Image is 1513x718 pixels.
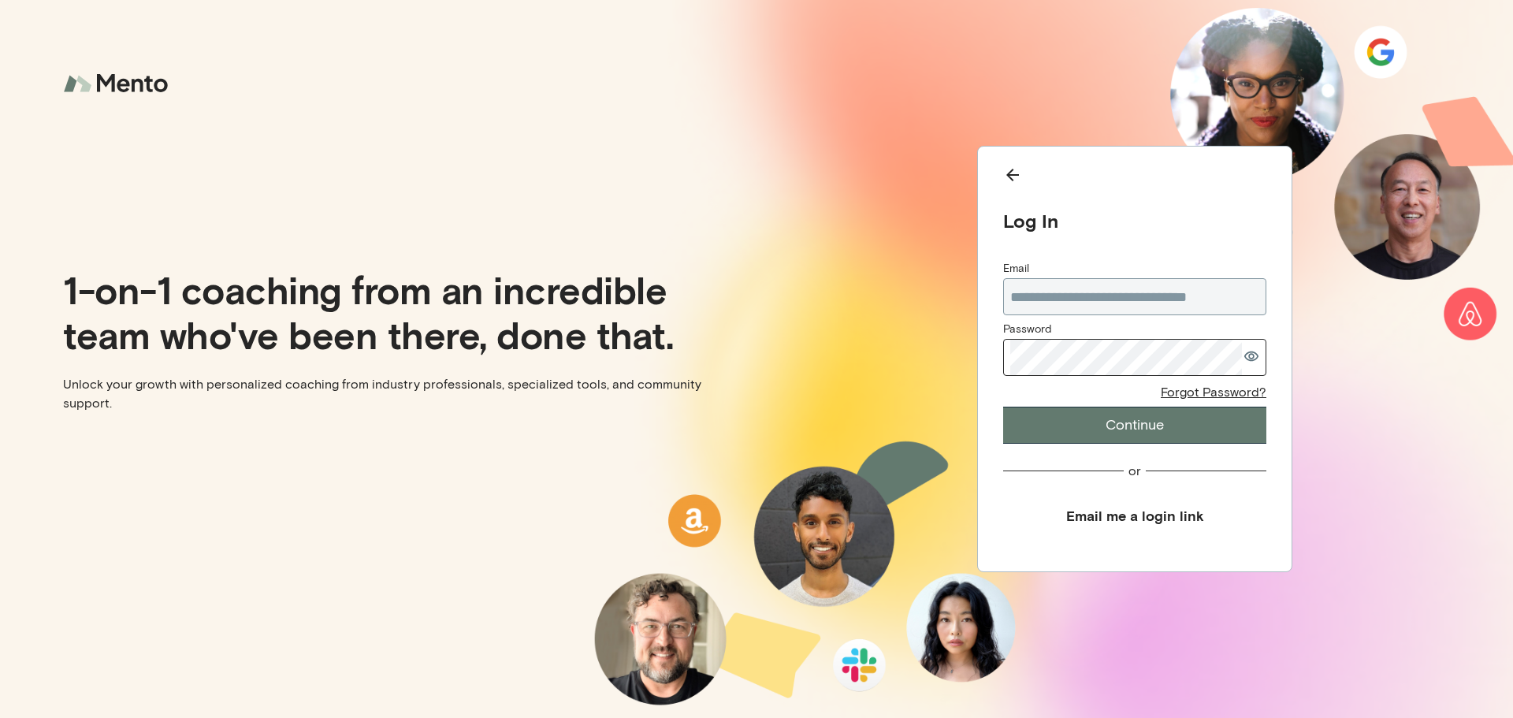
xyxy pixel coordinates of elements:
[63,63,173,105] img: logo
[1003,166,1266,190] button: Back
[1010,340,1242,375] input: Password
[1003,498,1266,534] button: Email me a login link
[1161,384,1266,400] div: Forgot Password?
[1003,322,1266,337] div: Password
[63,267,744,355] p: 1-on-1 coaching from an incredible team who've been there, done that.
[1003,209,1266,233] div: Log In
[63,375,744,413] p: Unlock your growth with personalized coaching from industry professionals, specialized tools, and...
[1128,463,1141,479] div: or
[1003,407,1266,444] button: Continue
[1003,261,1266,277] div: Email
